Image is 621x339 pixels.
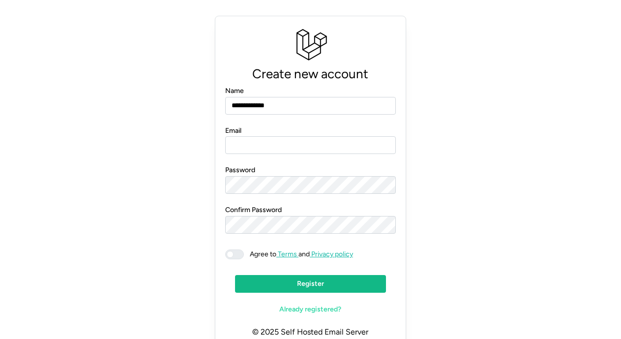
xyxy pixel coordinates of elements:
[244,249,353,259] span: and
[225,125,241,136] label: Email
[276,250,298,258] a: Terms
[235,275,386,293] button: Register
[310,250,353,258] a: Privacy policy
[235,301,386,318] a: Already registered?
[225,86,244,96] label: Name
[225,165,255,176] label: Password
[297,276,324,292] span: Register
[225,63,396,85] p: Create new account
[225,205,282,216] label: Confirm Password
[279,301,341,318] span: Already registered?
[250,250,276,258] span: Agree to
